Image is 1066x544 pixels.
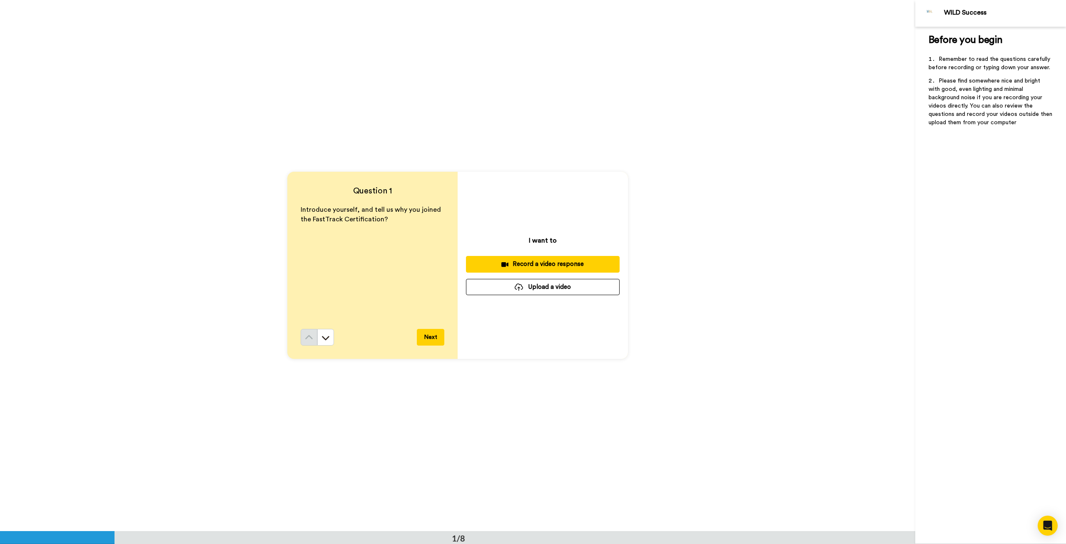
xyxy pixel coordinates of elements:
div: Record a video response [473,260,613,268]
p: I want to [529,236,557,246]
span: Before you begin [929,35,1002,45]
div: 1/8 [438,532,478,544]
span: Introduce yourself, and tell us why you joined the FastTrack Certification? [301,206,443,223]
div: Open Intercom Messenger [1038,516,1058,536]
h4: Question 1 [301,185,444,197]
span: Remember to read the questions carefully before recording or typing down your answer. [929,56,1052,70]
div: WILD Success [944,9,1066,17]
img: Profile Image [920,3,940,23]
button: Record a video response [466,256,620,272]
span: Please find somewhere nice and bright with good, even lighting and minimal background noise if yo... [929,78,1054,125]
button: Upload a video [466,279,620,295]
button: Next [417,329,444,346]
